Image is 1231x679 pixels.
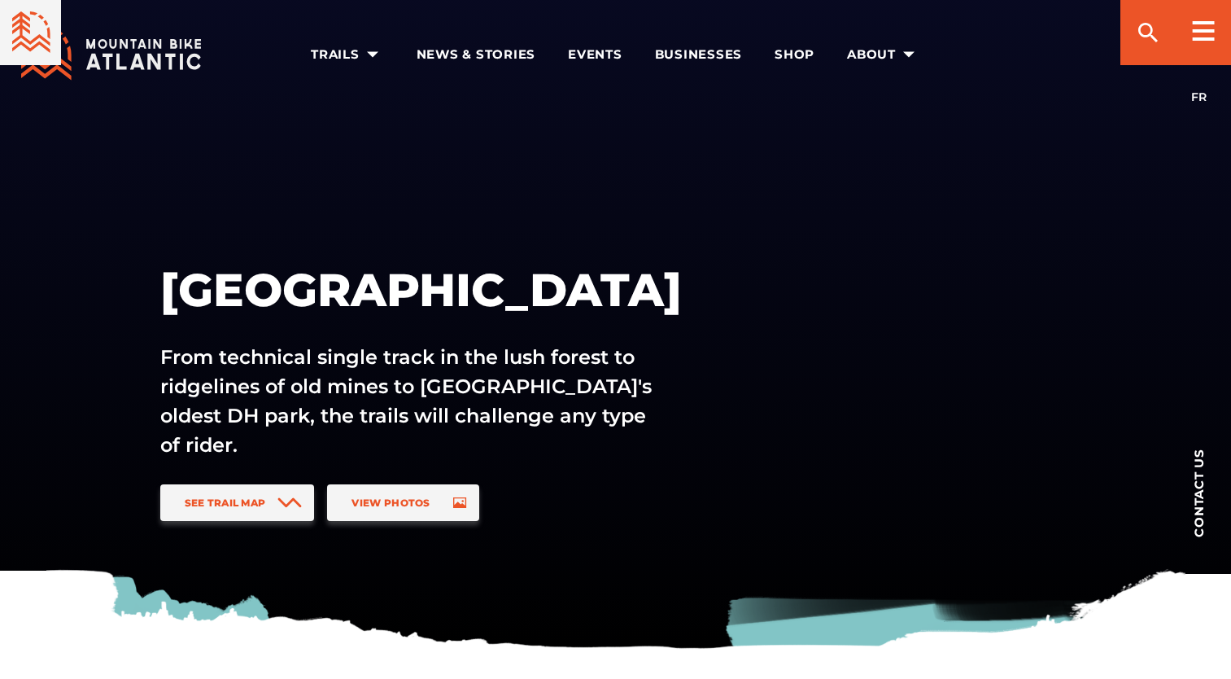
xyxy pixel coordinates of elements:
ion-icon: arrow dropdown [361,43,384,66]
p: From technical single track in the lush forest to ridgelines of old mines to [GEOGRAPHIC_DATA]'s ... [160,343,655,460]
ion-icon: search [1135,20,1161,46]
a: View Photos [327,484,478,521]
a: See Trail Map [160,484,315,521]
span: Contact us [1193,449,1205,537]
h1: [GEOGRAPHIC_DATA] [160,261,762,318]
ion-icon: arrow dropdown [897,43,920,66]
span: Events [568,46,622,63]
span: Businesses [655,46,743,63]
span: View Photos [351,497,430,509]
a: FR [1191,90,1207,104]
a: Contact us [1166,423,1231,562]
span: Shop [775,46,814,63]
span: See Trail Map [185,497,266,509]
span: Trails [311,46,384,63]
span: News & Stories [417,46,536,63]
span: About [847,46,920,63]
